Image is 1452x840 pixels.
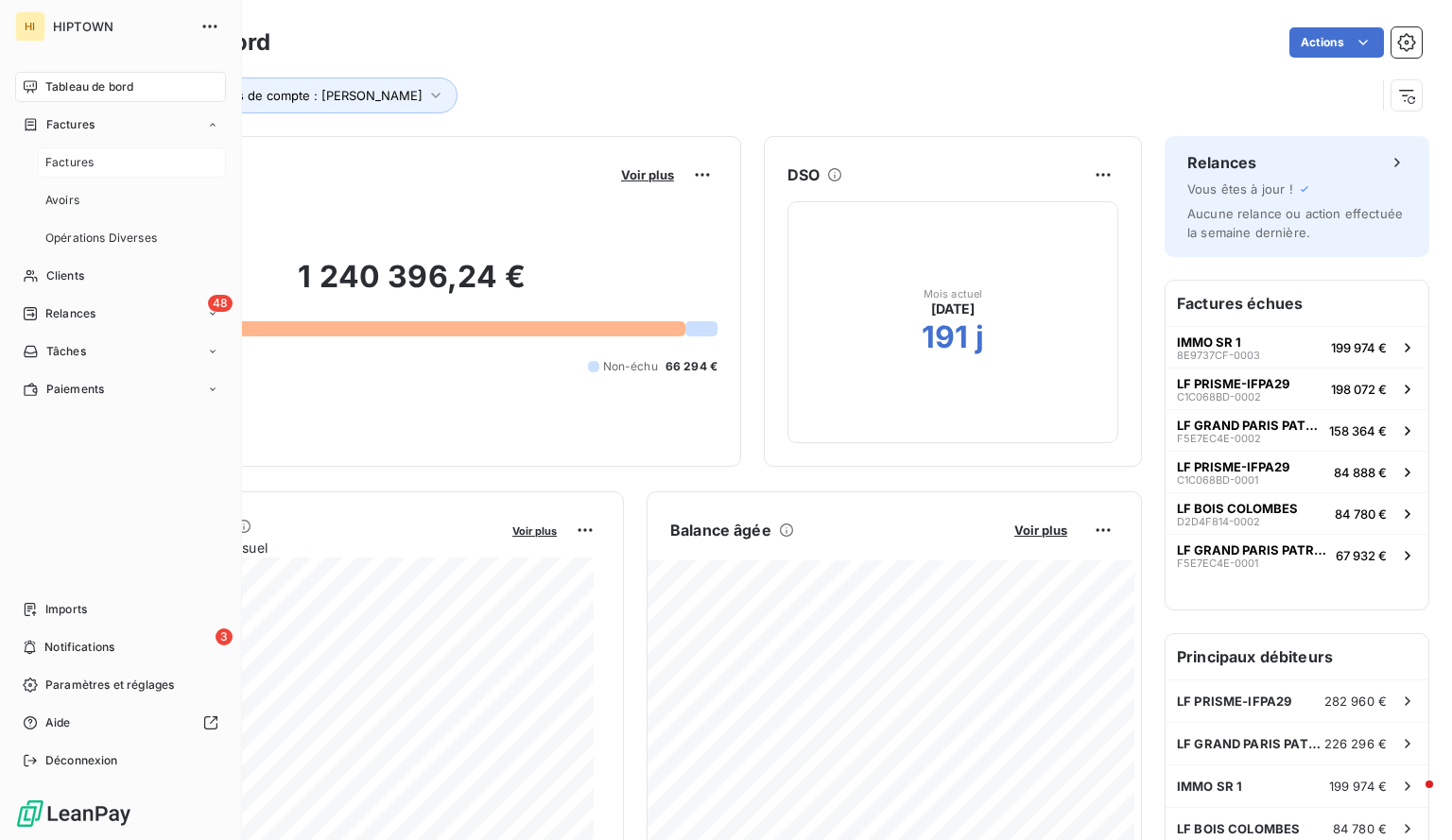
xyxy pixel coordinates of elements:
button: LF PRISME-IFPA29C1C068BD-0002198 072 € [1166,368,1428,409]
h6: Relances [1187,151,1256,174]
h6: DSO [787,163,820,186]
span: Notifications [44,639,114,656]
span: 66 294 € [665,358,717,375]
span: Voir plus [1014,523,1067,538]
span: 282 960 € [1324,694,1387,709]
span: Mois actuel [924,288,983,300]
button: LF GRAND PARIS PATRIMOINE - IFPA28F5E7EC4E-000167 932 € [1166,534,1428,575]
button: LF PRISME-IFPA29C1C068BD-000184 888 € [1166,451,1428,492]
h2: j [976,318,984,356]
span: 199 974 € [1331,340,1387,355]
span: [DATE] [931,300,976,318]
h6: Principaux débiteurs [1166,634,1428,679]
span: HIPTOWN [53,19,189,34]
div: HI [15,11,45,42]
span: LF GRAND PARIS PATRIMOINE - IFPA28 [1177,418,1322,433]
span: LF PRISME-IFPA29 [1177,694,1291,709]
button: Gestionnaires de compte : [PERSON_NAME] [134,77,458,113]
span: 84 780 € [1333,821,1387,836]
span: LF PRISME-IFPA29 [1177,459,1289,474]
span: Clients [46,267,84,284]
iframe: Intercom live chat [1388,776,1433,821]
span: Voir plus [621,167,674,182]
button: IMMO SR 18E9737CF-0003199 974 € [1166,326,1428,368]
h6: Balance âgée [670,519,771,541]
button: Voir plus [1009,522,1073,539]
h2: 1 240 396,24 € [107,258,717,315]
span: Tâches [46,343,86,360]
span: 199 974 € [1329,779,1387,794]
span: 8E9737CF-0003 [1177,350,1260,361]
h2: 191 [922,318,968,356]
span: 226 296 € [1324,736,1387,751]
span: 198 072 € [1331,382,1387,397]
span: Aide [45,714,71,731]
span: C1C068BD-0002 [1177,391,1261,403]
span: D2D4F814-0002 [1177,516,1260,527]
span: Opérations Diverses [45,230,157,247]
span: Paiements [46,381,104,398]
button: Voir plus [507,522,562,539]
span: 84 780 € [1335,506,1387,522]
span: IMMO SR 1 [1177,334,1241,350]
span: F5E7EC4E-0001 [1177,557,1258,569]
span: Factures [46,116,95,133]
span: Non-échu [603,358,658,375]
span: Tableau de bord [45,78,133,95]
span: LF BOIS COLOMBES [1177,821,1300,836]
h6: Factures échues [1166,281,1428,326]
span: 48 [208,295,233,312]
span: LF BOIS COLOMBES [1177,501,1298,516]
span: IMMO SR 1 [1177,779,1242,794]
span: 158 364 € [1329,423,1387,438]
span: LF GRAND PARIS PATRIMOINE - IFPA28 [1177,542,1328,557]
span: Aucune relance ou action effectuée la semaine dernière. [1187,206,1403,240]
span: F5E7EC4E-0002 [1177,433,1261,444]
span: Factures [45,154,94,171]
span: Avoirs [45,192,79,209]
button: Actions [1289,27,1384,58]
a: Aide [15,708,226,738]
button: LF GRAND PARIS PATRIMOINE - IFPA28F5E7EC4E-0002158 364 € [1166,409,1428,451]
span: 67 932 € [1336,548,1387,563]
button: LF BOIS COLOMBESD2D4F814-000284 780 € [1166,492,1428,534]
span: Relances [45,305,95,322]
span: Voir plus [512,524,557,538]
span: LF GRAND PARIS PATRIMOINE - IFPA28 [1177,736,1324,751]
span: Imports [45,601,87,618]
span: C1C068BD-0001 [1177,474,1258,486]
span: Gestionnaires de compte : [PERSON_NAME] [163,88,423,103]
button: Voir plus [615,166,680,183]
span: Vous êtes à jour ! [1187,181,1293,197]
span: LF PRISME-IFPA29 [1177,376,1289,391]
span: Paramètres et réglages [45,677,174,694]
span: Chiffre d'affaires mensuel [107,538,499,557]
span: Déconnexion [45,752,118,769]
span: 84 888 € [1334,465,1387,480]
img: Logo LeanPay [15,798,132,829]
span: 3 [216,628,233,645]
